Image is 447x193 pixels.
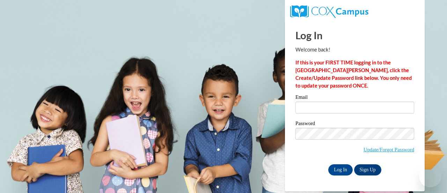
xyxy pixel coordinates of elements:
strong: If this is your FIRST TIME logging in to the [GEOGRAPHIC_DATA][PERSON_NAME], click the Create/Upd... [295,60,412,89]
h1: Log In [295,28,414,42]
img: COX Campus [290,5,368,18]
a: Update/Forgot Password [364,147,414,152]
label: Password [295,121,414,128]
a: Sign Up [354,164,381,175]
iframe: Button to launch messaging window [419,165,441,187]
input: Log In [328,164,353,175]
p: Welcome back! [295,46,414,54]
label: Email [295,95,414,102]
